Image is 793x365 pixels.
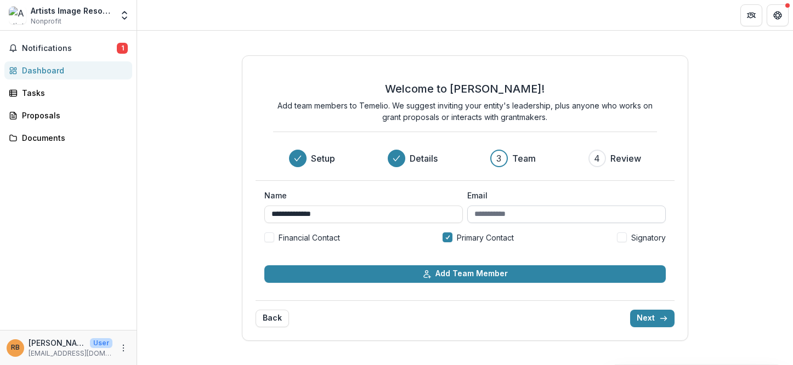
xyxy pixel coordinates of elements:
[279,232,340,243] span: Financial Contact
[311,152,335,165] h3: Setup
[90,338,112,348] p: User
[22,65,123,76] div: Dashboard
[31,5,112,16] div: Artists Image Resource
[9,7,26,24] img: Artists Image Resource
[264,265,666,283] button: Add Team Member
[29,337,86,349] p: [PERSON_NAME]
[22,132,123,144] div: Documents
[273,100,657,123] p: Add team members to Temelio. We suggest inviting your entity's leadership, plus anyone who works ...
[4,39,132,57] button: Notifications1
[496,152,501,165] div: 3
[385,82,545,95] h2: Welcome to [PERSON_NAME]!
[4,129,132,147] a: Documents
[4,61,132,79] a: Dashboard
[740,4,762,26] button: Partners
[264,190,456,201] label: Name
[289,150,641,167] div: Progress
[4,84,132,102] a: Tasks
[117,43,128,54] span: 1
[594,152,600,165] div: 4
[410,152,438,165] h3: Details
[457,232,514,243] span: Primary Contact
[31,16,61,26] span: Nonprofit
[117,341,130,355] button: More
[117,4,132,26] button: Open entity switcher
[11,344,20,351] div: Robert Beckman
[4,106,132,124] a: Proposals
[22,87,123,99] div: Tasks
[22,110,123,121] div: Proposals
[467,190,659,201] label: Email
[256,310,289,327] button: Back
[512,152,536,165] h3: Team
[29,349,112,358] p: [EMAIL_ADDRESS][DOMAIN_NAME]
[767,4,789,26] button: Get Help
[610,152,641,165] h3: Review
[631,232,666,243] span: Signatory
[630,310,675,327] button: Next
[22,44,117,53] span: Notifications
